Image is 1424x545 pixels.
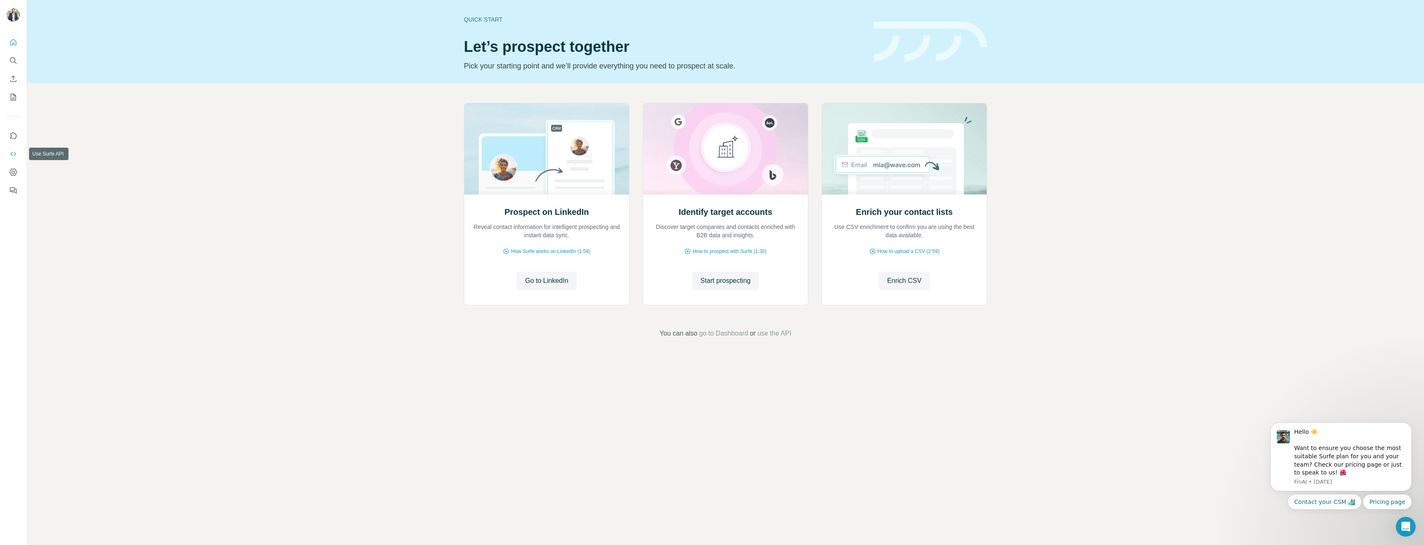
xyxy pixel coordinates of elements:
[874,22,987,62] img: banner
[473,223,621,239] p: Reveal contact information for intelligent prospecting and instant data sync.
[692,248,766,255] span: How to prospect with Surfe (1:30)
[7,128,20,143] button: Use Surfe on LinkedIn
[679,206,773,218] h2: Identify target accounts
[1396,517,1416,537] iframe: Intercom live chat
[750,328,756,338] span: or
[7,165,20,180] button: Dashboard
[464,39,864,55] h1: Let’s prospect together
[7,183,20,198] button: Feedback
[887,276,922,286] span: Enrich CSV
[692,272,759,290] button: Start prospecting
[517,272,576,290] button: Go to LinkedIn
[525,276,568,286] span: Go to LinkedIn
[464,15,864,24] div: Quick start
[7,35,20,50] button: Quick start
[464,103,629,195] img: Prospect on LinkedIn
[757,328,791,338] button: use the API
[1258,415,1424,514] iframe: Intercom notifications message
[511,248,590,255] span: How Surfe works on LinkedIn (1:58)
[700,276,751,286] span: Start prospecting
[7,53,20,68] button: Search
[7,90,20,105] button: My lists
[660,328,697,338] span: You can also
[7,71,20,86] button: Enrich CSV
[856,206,953,218] h2: Enrich your contact lists
[699,328,748,338] button: go to Dashboard
[643,103,808,195] img: Identify target accounts
[464,60,864,72] p: Pick your starting point and we’ll provide everything you need to prospect at scale.
[651,223,800,239] p: Discover target companies and contacts enriched with B2B data and insights.
[878,248,939,255] span: How to upload a CSV (2:59)
[7,8,20,22] img: Avatar
[505,206,589,218] h2: Prospect on LinkedIn
[879,272,930,290] button: Enrich CSV
[822,103,987,195] img: Enrich your contact lists
[7,146,20,161] button: Use Surfe API
[830,223,978,239] p: Use CSV enrichment to confirm you are using the best data available.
